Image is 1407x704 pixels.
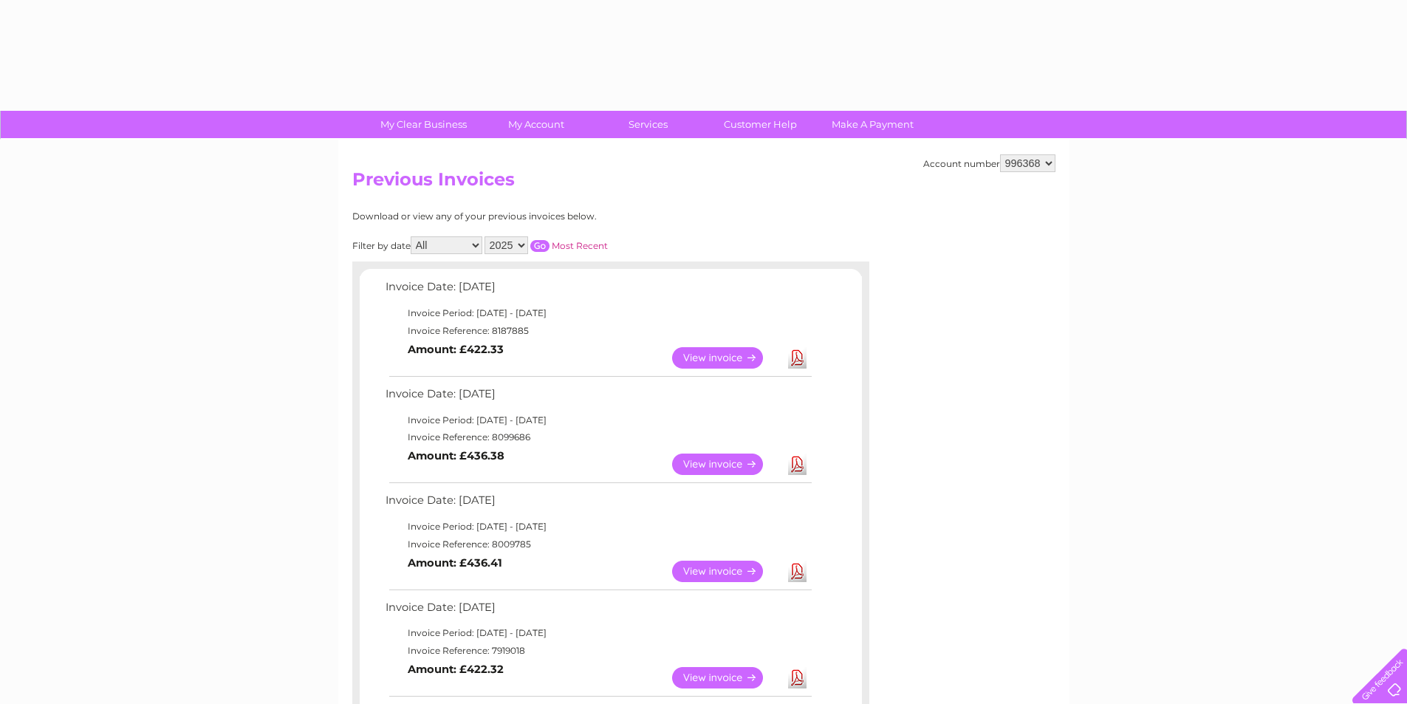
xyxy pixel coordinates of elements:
[788,347,807,369] a: Download
[382,277,814,304] td: Invoice Date: [DATE]
[382,304,814,322] td: Invoice Period: [DATE] - [DATE]
[382,518,814,536] td: Invoice Period: [DATE] - [DATE]
[408,343,504,356] b: Amount: £422.33
[587,111,709,138] a: Services
[699,111,821,138] a: Customer Help
[672,667,781,688] a: View
[788,454,807,475] a: Download
[382,428,814,446] td: Invoice Reference: 8099686
[352,236,740,254] div: Filter by date
[382,536,814,553] td: Invoice Reference: 8009785
[382,598,814,625] td: Invoice Date: [DATE]
[363,111,485,138] a: My Clear Business
[382,411,814,429] td: Invoice Period: [DATE] - [DATE]
[382,624,814,642] td: Invoice Period: [DATE] - [DATE]
[788,561,807,582] a: Download
[408,449,504,462] b: Amount: £436.38
[812,111,934,138] a: Make A Payment
[408,663,504,676] b: Amount: £422.32
[382,491,814,518] td: Invoice Date: [DATE]
[672,454,781,475] a: View
[552,240,608,251] a: Most Recent
[923,154,1055,172] div: Account number
[382,642,814,660] td: Invoice Reference: 7919018
[788,667,807,688] a: Download
[408,556,502,570] b: Amount: £436.41
[382,322,814,340] td: Invoice Reference: 8187885
[475,111,597,138] a: My Account
[672,347,781,369] a: View
[352,169,1055,197] h2: Previous Invoices
[352,211,740,222] div: Download or view any of your previous invoices below.
[672,561,781,582] a: View
[382,384,814,411] td: Invoice Date: [DATE]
